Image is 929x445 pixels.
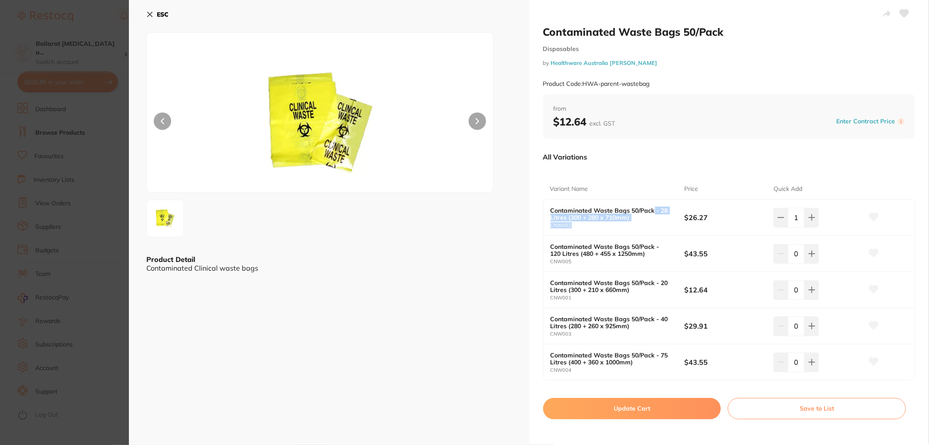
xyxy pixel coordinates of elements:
[551,295,685,301] small: CNW001
[543,398,721,419] button: Update Cart
[146,264,512,272] div: Contaminated Clinical waste bags
[149,203,181,234] img: cGc
[834,117,898,126] button: Enter Contract Price
[728,398,906,419] button: Save to List
[551,367,685,373] small: CNW004
[551,223,685,228] small: CNW002
[543,80,650,88] small: Product Code: HWA-parent-wastebag
[146,255,195,264] b: Product Detail
[898,118,905,125] label: i
[774,185,803,194] p: Quick Add
[543,60,915,66] small: by
[551,279,671,293] b: Contaminated Waste Bags 50/Pack - 20 Litres (300 + 210 x 660mm)
[684,185,698,194] p: Price
[554,105,905,113] span: from
[543,45,915,53] small: Disposables
[684,321,765,331] b: $29.91
[543,25,915,38] h2: Contaminated Waste Bags 50/Pack
[551,259,685,265] small: CNW005
[551,316,671,330] b: Contaminated Waste Bags 50/Pack - 40 Litres (280 + 260 x 925mm)
[684,213,765,222] b: $26.27
[550,185,588,194] p: Variant Name
[551,331,685,337] small: CNW003
[554,115,615,128] b: $12.64
[157,10,169,18] b: ESC
[551,243,671,257] b: Contaminated Waste Bags 50/Pack - 120 Litres (480 + 455 x 1250mm)
[551,59,658,66] a: Healthware Australia [PERSON_NAME]
[590,119,615,127] span: excl. GST
[684,249,765,258] b: $43.55
[684,357,765,367] b: $43.55
[551,207,671,221] b: Contaminated Waste Bags 50/Pack - 28 Litres (300 + 280 x 710mm)
[146,7,169,22] button: ESC
[684,285,765,295] b: $12.64
[551,352,671,366] b: Contaminated Waste Bags 50/Pack - 75 Litres (400 + 360 x 1000mm)
[216,54,424,192] img: cGc
[543,153,588,161] p: All Variations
